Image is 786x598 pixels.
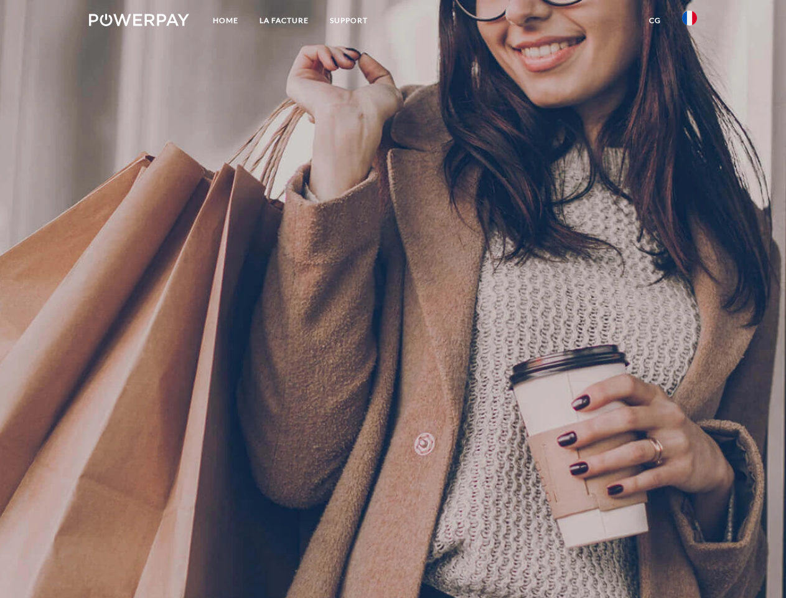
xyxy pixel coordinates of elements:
[319,9,378,32] a: Support
[682,11,697,26] img: fr
[249,9,319,32] a: LA FACTURE
[639,9,671,32] a: CG
[89,14,189,26] img: logo-powerpay-white.svg
[202,9,249,32] a: Home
